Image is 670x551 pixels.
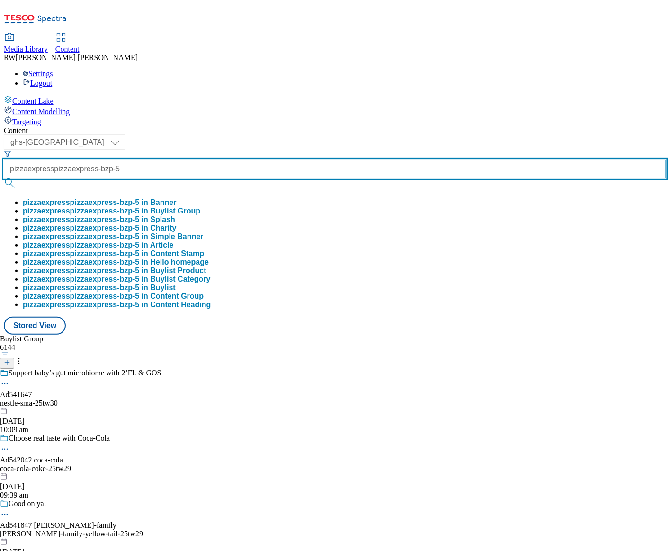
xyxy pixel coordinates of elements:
[9,369,161,377] div: Support baby’s gut microbiome with 2’FL & GOS
[55,34,80,53] a: Content
[150,284,175,292] span: Buylist
[150,275,210,283] span: Buylist Category
[23,249,204,258] button: pizzaexpresspizzaexpress-bzp-5 in Content Stamp
[23,284,176,292] button: pizzaexpresspizzaexpress-bzp-5 in Buylist
[4,34,48,53] a: Media Library
[23,275,211,284] div: pizzaexpresspizzaexpress-bzp-5 in
[23,267,206,275] div: pizzaexpresspizzaexpress-bzp-5 in
[9,434,110,443] div: Choose real taste with Coca-Cola
[4,160,666,178] input: Search
[16,53,138,62] span: [PERSON_NAME] [PERSON_NAME]
[4,53,16,62] span: RW
[12,118,41,126] span: Targeting
[9,499,46,508] div: Good on ya!
[4,95,666,106] a: Content Lake
[4,126,666,135] div: Content
[23,241,174,249] div: pizzaexpresspizzaexpress-bzp-5 in
[23,215,175,224] button: pizzaexpresspizzaexpress-bzp-5 in Splash
[4,45,48,53] span: Media Library
[4,106,666,116] a: Content Modelling
[23,207,200,215] button: pizzaexpresspizzaexpress-bzp-5 in Buylist Group
[4,317,66,335] button: Stored View
[23,198,177,207] button: pizzaexpresspizzaexpress-bzp-5 in Banner
[23,241,174,249] button: pizzaexpresspizzaexpress-bzp-5 in Article
[4,116,666,126] a: Targeting
[23,275,211,284] button: pizzaexpresspizzaexpress-bzp-5 in Buylist Category
[150,241,174,249] span: Article
[23,284,176,292] div: pizzaexpresspizzaexpress-bzp-5 in
[23,232,203,241] button: pizzaexpresspizzaexpress-bzp-5 in Simple Banner
[4,150,11,158] svg: Search Filters
[23,79,52,87] a: Logout
[12,97,54,105] span: Content Lake
[23,70,53,78] a: Settings
[150,267,206,275] span: Buylist Product
[23,301,211,309] button: pizzaexpresspizzaexpress-bzp-5 in Content Heading
[23,292,204,301] button: pizzaexpresspizzaexpress-bzp-5 in Content Group
[12,107,70,116] span: Content Modelling
[55,45,80,53] span: Content
[150,224,176,232] span: Charity
[23,258,209,267] button: pizzaexpresspizzaexpress-bzp-5 in Hello homepage
[23,224,177,232] button: pizzaexpresspizzaexpress-bzp-5 in Charity
[23,224,177,232] div: pizzaexpresspizzaexpress-bzp-5 in
[23,267,206,275] button: pizzaexpresspizzaexpress-bzp-5 in Buylist Product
